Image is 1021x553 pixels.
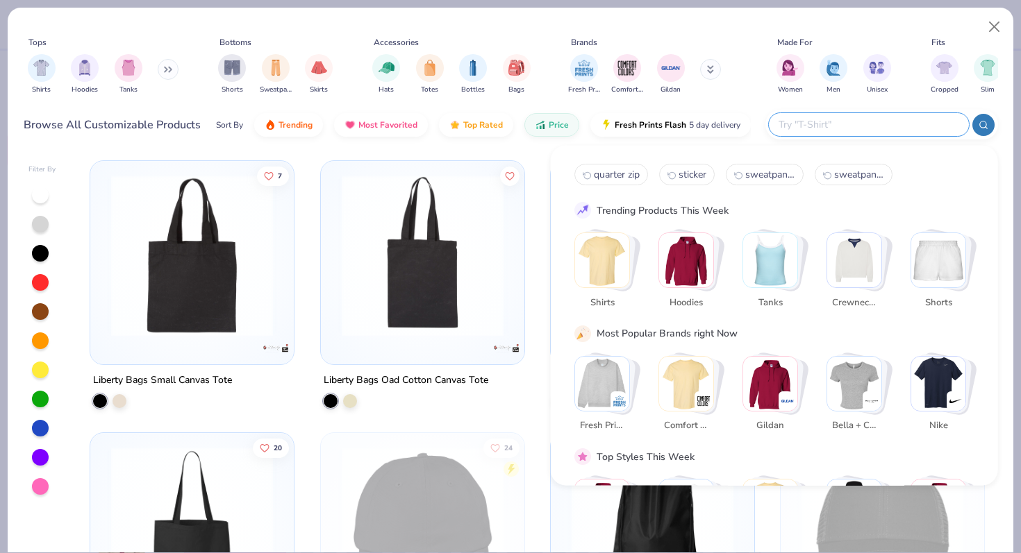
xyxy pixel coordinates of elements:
button: Stack Card Button Gildan [742,355,806,438]
div: Bottoms [219,36,251,49]
img: Tanks [743,233,797,287]
img: Totes Image [422,60,438,76]
span: Crewnecks [831,296,877,309]
button: Stack Card Button Hoodies [658,232,722,315]
span: Skirts [310,85,328,95]
span: sweatpants open [745,168,795,181]
img: Comfort Colors [697,393,711,407]
img: Sweatpants Image [268,60,283,76]
span: Hats [379,85,394,95]
button: Stack Card Button Shorts [911,232,974,315]
button: filter button [459,54,487,95]
div: filter for Bags [503,54,531,95]
span: sweatpants [834,168,884,181]
img: Liberty Bags logo [263,334,290,362]
span: Sweatpants [260,85,292,95]
span: quarter zip [594,168,640,181]
span: Gildan [747,419,792,433]
button: filter button [115,54,142,95]
div: filter for Cropped [931,54,958,95]
img: Gildan Image [661,58,681,78]
button: Stack Card Button Crewnecks [827,232,890,315]
button: filter button [503,54,531,95]
img: Bags Image [508,60,524,76]
span: Nike [915,419,961,433]
div: filter for Shirts [28,54,56,95]
img: Classic [575,479,629,534]
button: filter button [657,54,685,95]
img: Shorts [911,233,965,287]
img: Hoodies [659,233,713,287]
button: Like [257,166,289,185]
button: Top Rated [439,113,513,137]
span: Most Favorited [358,119,417,130]
button: Most Favorited [334,113,428,137]
div: filter for Comfort Colors [611,54,643,95]
span: Tanks [119,85,138,95]
button: filter button [568,54,600,95]
button: filter button [28,54,56,95]
span: Price [549,119,569,130]
button: Stack Card Button Tanks [742,232,806,315]
button: filter button [820,54,847,95]
span: Unisex [867,85,888,95]
span: Fresh Prints Flash [615,119,686,130]
button: filter button [260,54,292,95]
span: Fresh Prints [579,419,624,433]
span: Top Rated [463,119,503,130]
img: Men Image [826,60,841,76]
div: Sort By [216,119,243,131]
span: Comfort Colors [663,419,708,433]
button: filter button [974,54,1002,95]
span: 5 day delivery [689,117,740,133]
img: Skirts Image [311,60,327,76]
img: most_fav.gif [345,119,356,130]
img: fee0796b-e86a-466e-b8fd-f4579757b005 [510,175,686,337]
button: sweatpants3 [815,164,893,185]
div: Most Popular Brands right Now [597,326,738,341]
img: Gildan [743,356,797,410]
img: Preppy [827,479,881,534]
img: 023b2e3e-e657-4517-9626-d9b1eed8d70c [335,175,510,337]
span: Slim [981,85,995,95]
img: trending.gif [265,119,276,130]
img: Athleisure [743,479,797,534]
button: Close [981,14,1008,40]
div: filter for Hoodies [71,54,99,95]
div: filter for Men [820,54,847,95]
button: filter button [611,54,643,95]
button: Fresh Prints Flash5 day delivery [590,113,751,137]
div: Browse All Customizable Products [24,117,201,133]
div: filter for Hats [372,54,400,95]
button: sweatpants open2 [726,164,804,185]
div: filter for Skirts [305,54,333,95]
img: party_popper.gif [576,327,589,339]
span: Shorts [915,296,961,309]
img: Unisex Image [869,60,885,76]
img: trend_line.gif [576,204,589,216]
button: Like [253,439,289,458]
button: Price [524,113,579,137]
div: filter for Totes [416,54,444,95]
span: Fresh Prints [568,85,600,95]
span: Bella + Canvas [831,419,877,433]
button: filter button [931,54,958,95]
button: Stack Card Button Comfort Colors [658,355,722,438]
img: flash.gif [601,119,612,130]
img: Shirts Image [33,60,49,76]
button: filter button [777,54,804,95]
img: Tanks Image [121,60,136,76]
button: filter button [372,54,400,95]
input: Try "T-Shirt" [777,117,959,133]
img: 119f3be6-5c8d-4dec-a817-4e77bf7f5439 [104,175,280,337]
span: Gildan [661,85,681,95]
button: Stack Card Button Shirts [574,232,638,315]
div: Fits [931,36,945,49]
div: filter for Shorts [218,54,246,95]
img: Shorts Image [224,60,240,76]
button: filter button [218,54,246,95]
img: Hoodies Image [77,60,92,76]
div: filter for Bottles [459,54,487,95]
div: Tops [28,36,47,49]
img: Cozy [911,479,965,534]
